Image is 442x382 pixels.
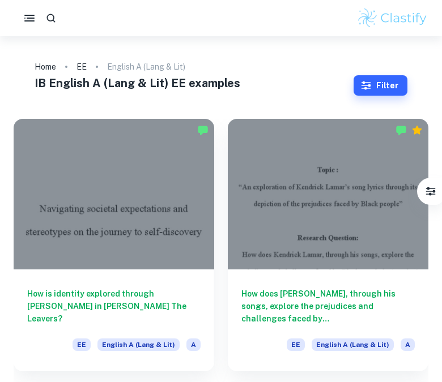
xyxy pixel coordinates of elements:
span: EE [73,338,91,351]
a: Home [35,59,56,75]
p: English A (Lang & Lit) [107,61,185,73]
div: Premium [411,125,423,136]
h1: IB English A (Lang & Lit) EE examples [35,75,354,92]
a: EE [76,59,87,75]
span: A [401,338,415,351]
a: How is identity explored through [PERSON_NAME] in [PERSON_NAME] The Leavers?EEEnglish A (Lang & L... [14,119,214,371]
img: Marked [396,125,407,136]
button: Filter [354,75,407,96]
h6: How is identity explored through [PERSON_NAME] in [PERSON_NAME] The Leavers? [27,287,201,325]
img: Clastify logo [356,7,428,29]
span: English A (Lang & Lit) [97,338,180,351]
img: Marked [197,125,209,136]
button: Filter [419,180,442,203]
a: How does [PERSON_NAME], through his songs, explore the prejudices and challenges faced by [DEMOGR... [228,119,428,371]
span: English A (Lang & Lit) [312,338,394,351]
span: EE [287,338,305,351]
h6: How does [PERSON_NAME], through his songs, explore the prejudices and challenges faced by [DEMOGR... [241,287,415,325]
span: A [186,338,201,351]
